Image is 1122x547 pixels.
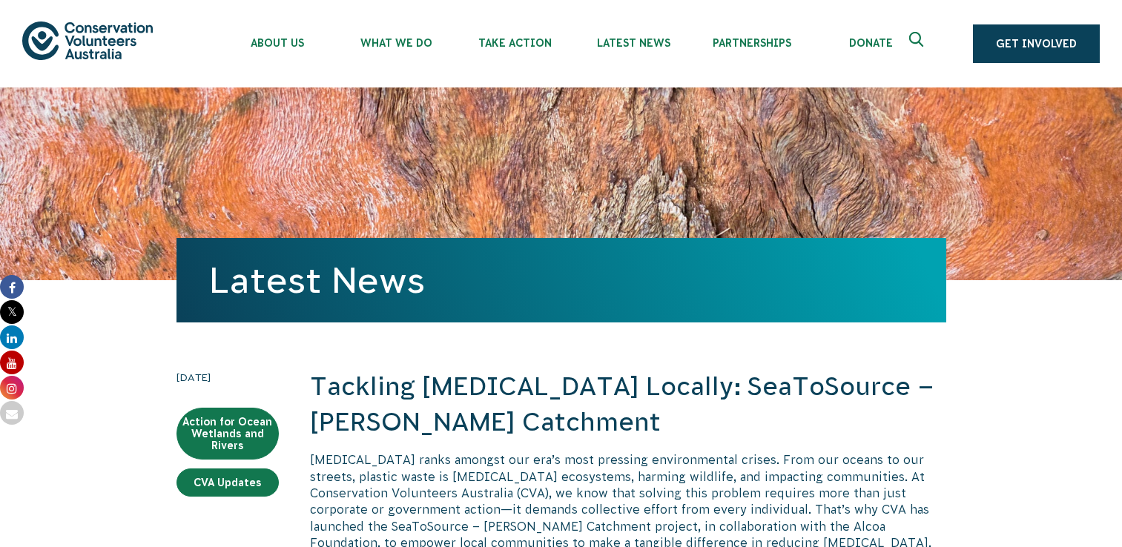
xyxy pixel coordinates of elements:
[574,37,693,49] span: Latest News
[909,32,928,56] span: Expand search box
[337,37,455,49] span: What We Do
[693,37,811,49] span: Partnerships
[973,24,1100,63] a: Get Involved
[811,37,930,49] span: Donate
[310,369,946,440] h2: Tackling [MEDICAL_DATA] Locally: SeaToSource – [PERSON_NAME] Catchment
[176,408,279,460] a: Action for Ocean Wetlands and Rivers
[900,26,936,62] button: Expand search box Close search box
[22,21,153,59] img: logo.svg
[218,37,337,49] span: About Us
[209,260,425,300] a: Latest News
[176,468,279,497] a: CVA Updates
[455,37,574,49] span: Take Action
[176,369,279,385] time: [DATE]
